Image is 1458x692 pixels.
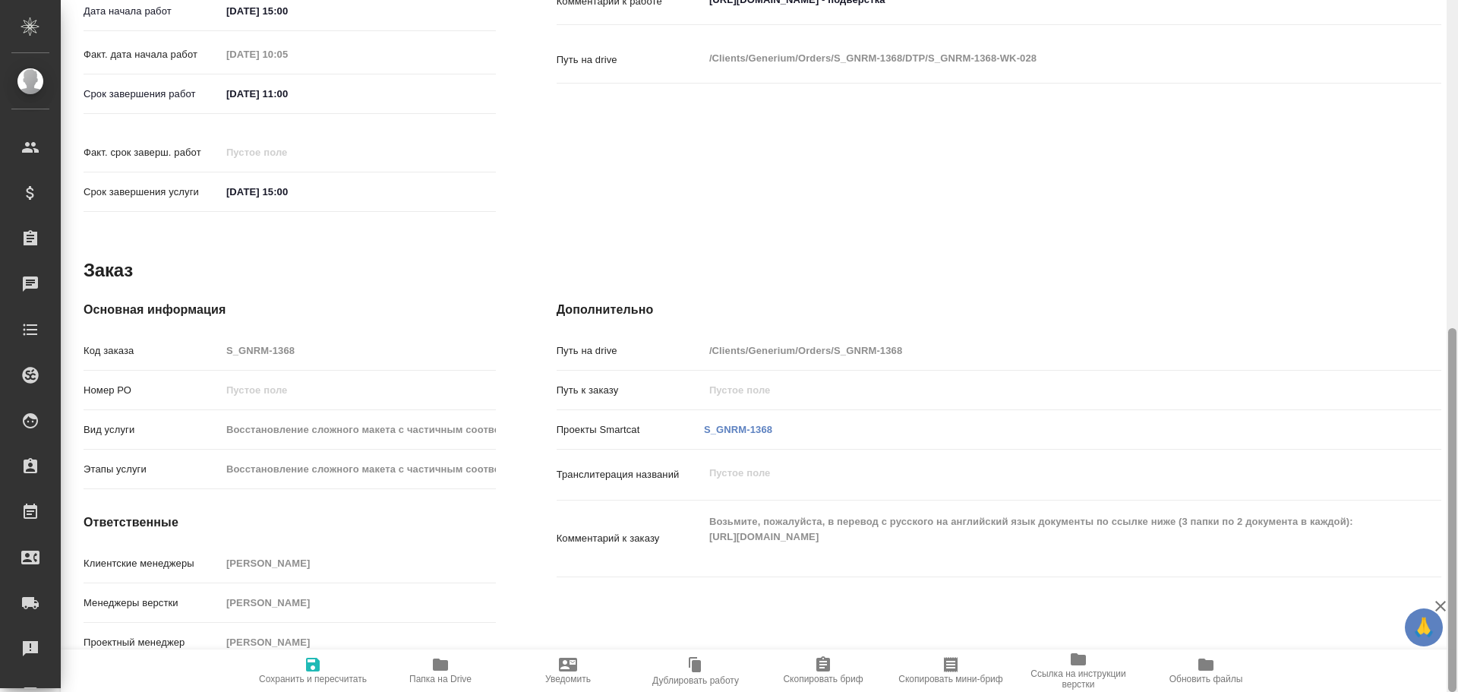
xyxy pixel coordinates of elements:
[249,649,377,692] button: Сохранить и пересчитать
[1411,611,1437,643] span: 🙏
[221,181,354,203] input: ✎ Введи что-нибудь
[84,343,221,359] p: Код заказа
[1405,608,1443,646] button: 🙏
[1024,668,1133,690] span: Ссылка на инструкции верстки
[545,674,591,684] span: Уведомить
[1142,649,1270,692] button: Обновить файлы
[557,531,704,546] p: Комментарий к заказу
[221,631,496,653] input: Пустое поле
[759,649,887,692] button: Скопировать бриф
[221,419,496,441] input: Пустое поле
[84,87,221,102] p: Срок завершения работ
[221,43,354,65] input: Пустое поле
[84,513,496,532] h4: Ответственные
[377,649,504,692] button: Папка на Drive
[898,674,1002,684] span: Скопировать мини-бриф
[84,462,221,477] p: Этапы услуги
[221,379,496,401] input: Пустое поле
[84,258,133,283] h2: Заказ
[557,467,704,482] p: Транслитерация названий
[84,596,221,611] p: Менеджеры верстки
[887,649,1015,692] button: Скопировать мини-бриф
[84,4,221,19] p: Дата начала работ
[783,674,863,684] span: Скопировать бриф
[704,340,1368,362] input: Пустое поле
[84,145,221,160] p: Факт. срок заверш. работ
[221,458,496,480] input: Пустое поле
[259,674,367,684] span: Сохранить и пересчитать
[221,552,496,574] input: Пустое поле
[221,592,496,614] input: Пустое поле
[557,422,704,438] p: Проекты Smartcat
[409,674,472,684] span: Папка на Drive
[84,635,221,650] p: Проектный менеджер
[704,379,1368,401] input: Пустое поле
[557,52,704,68] p: Путь на drive
[84,185,221,200] p: Срок завершения услуги
[1015,649,1142,692] button: Ссылка на инструкции верстки
[221,340,496,362] input: Пустое поле
[221,83,354,105] input: ✎ Введи что-нибудь
[652,675,739,686] span: Дублировать работу
[221,141,354,163] input: Пустое поле
[84,301,496,319] h4: Основная информация
[704,509,1368,565] textarea: Возьмите, пожалуйста, в перевод с русского на английский язык документы по ссылке ниже (3 папки п...
[632,649,759,692] button: Дублировать работу
[1169,674,1243,684] span: Обновить файлы
[704,424,772,435] a: S_GNRM-1368
[557,301,1441,319] h4: Дополнительно
[84,422,221,438] p: Вид услуги
[504,649,632,692] button: Уведомить
[84,47,221,62] p: Факт. дата начала работ
[84,556,221,571] p: Клиентские менеджеры
[557,343,704,359] p: Путь на drive
[557,383,704,398] p: Путь к заказу
[84,383,221,398] p: Номер РО
[704,46,1368,71] textarea: /Clients/Generium/Orders/S_GNRM-1368/DTP/S_GNRM-1368-WK-028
